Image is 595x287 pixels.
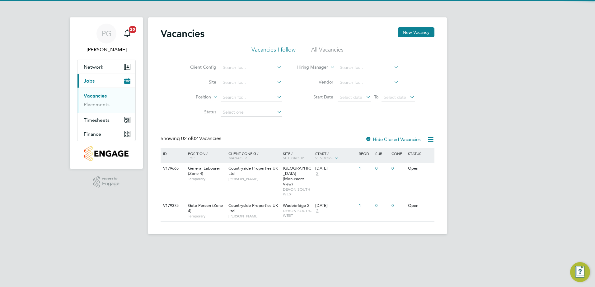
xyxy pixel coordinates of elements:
[283,166,311,187] span: [GEOGRAPHIC_DATA] (Monument View)
[357,148,373,159] div: Reqd
[70,17,143,169] nav: Main navigation
[84,64,103,70] span: Network
[84,146,128,161] img: countryside-properties-logo-retina.png
[162,163,183,174] div: V179665
[281,148,314,163] div: Site /
[315,171,319,176] span: 2
[338,78,399,87] input: Search for...
[374,200,390,212] div: 0
[228,214,280,219] span: [PERSON_NAME]
[374,163,390,174] div: 0
[77,113,135,127] button: Timesheets
[129,26,136,33] span: 20
[283,155,304,160] span: Site Group
[570,262,590,282] button: Engage Resource Center
[77,127,135,141] button: Finance
[162,148,183,159] div: ID
[180,79,216,85] label: Site
[228,203,278,213] span: Countryside Properties UK Ltd
[181,135,192,142] span: 02 of
[228,166,278,176] span: Countryside Properties UK Ltd
[292,64,328,71] label: Hiring Manager
[84,78,95,84] span: Jobs
[283,203,309,208] span: Wadebridge 2
[338,63,399,72] input: Search for...
[221,78,282,87] input: Search for...
[180,109,216,115] label: Status
[188,166,220,176] span: General Labourer (Zone 4)
[357,163,373,174] div: 1
[390,163,406,174] div: 0
[406,148,433,159] div: Status
[161,135,223,142] div: Showing
[297,79,333,85] label: Vendor
[162,200,183,212] div: V179375
[77,88,135,113] div: Jobs
[372,93,380,101] span: To
[227,148,281,163] div: Client Config /
[340,94,362,100] span: Select date
[77,46,136,53] span: Paul Griffiths
[188,203,223,213] span: Gate Person (Zone 4)
[365,136,421,142] label: Hide Closed Vacancies
[311,46,344,57] li: All Vacancies
[315,155,333,160] span: Vendors
[315,166,356,171] div: [DATE]
[228,176,280,181] span: [PERSON_NAME]
[121,24,134,43] a: 20
[84,102,110,107] a: Placements
[93,176,120,188] a: Powered byEngage
[315,203,356,208] div: [DATE]
[221,108,282,117] input: Select one
[77,60,135,74] button: Network
[101,30,112,38] span: PG
[398,27,434,37] button: New Vacancy
[161,27,204,40] h2: Vacancies
[84,131,101,137] span: Finance
[297,94,333,100] label: Start Date
[315,208,319,214] span: 2
[181,135,221,142] span: 02 Vacancies
[84,117,110,123] span: Timesheets
[188,214,225,219] span: Temporary
[102,181,119,186] span: Engage
[180,64,216,70] label: Client Config
[357,200,373,212] div: 1
[102,176,119,181] span: Powered by
[188,155,197,160] span: Type
[251,46,296,57] li: Vacancies I follow
[188,176,225,181] span: Temporary
[406,163,433,174] div: Open
[374,148,390,159] div: Sub
[77,24,136,53] a: PG[PERSON_NAME]
[175,94,211,100] label: Position
[406,200,433,212] div: Open
[314,148,357,164] div: Start /
[283,208,312,218] span: DEVON SOUTH-WEST
[390,200,406,212] div: 0
[221,63,282,72] input: Search for...
[77,146,136,161] a: Go to home page
[183,148,227,163] div: Position /
[390,148,406,159] div: Conf
[221,93,282,102] input: Search for...
[384,94,406,100] span: Select date
[84,93,107,99] a: Vacancies
[283,187,312,197] span: DEVON SOUTH-WEST
[77,74,135,88] button: Jobs
[228,155,247,160] span: Manager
